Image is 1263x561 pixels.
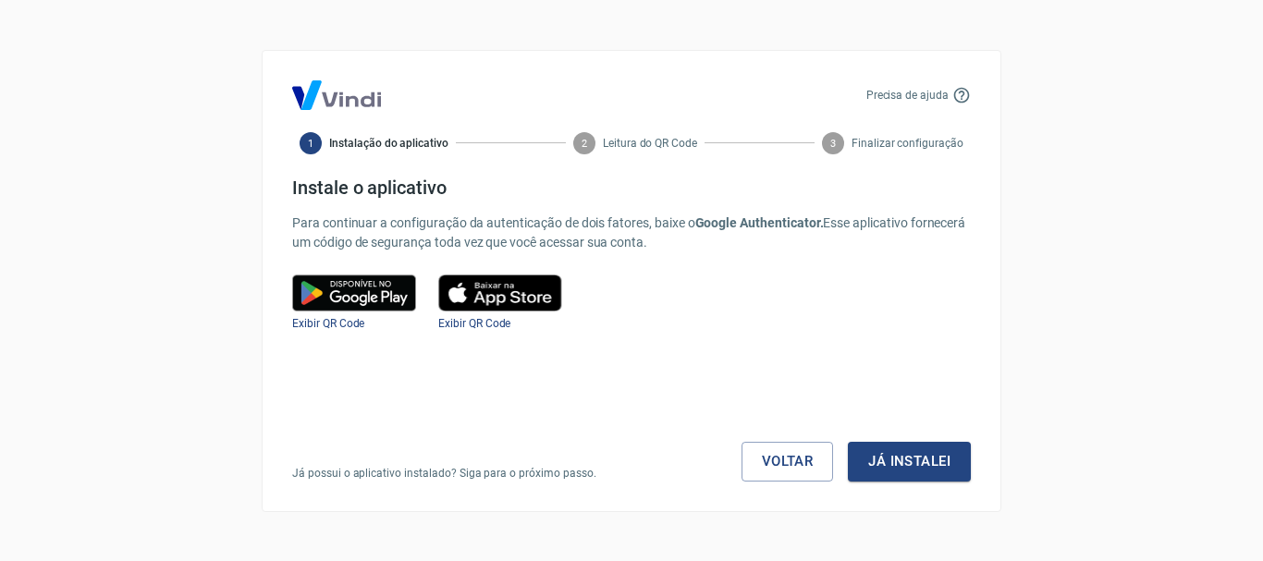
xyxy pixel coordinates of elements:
[292,465,596,482] p: Já possui o aplicativo instalado? Siga para o próximo passo.
[329,135,448,152] span: Instalação do aplicativo
[852,135,963,152] span: Finalizar configuração
[866,87,949,104] p: Precisa de ajuda
[292,317,364,330] a: Exibir QR Code
[848,442,971,481] button: Já instalei
[292,274,416,311] img: google play
[308,137,313,149] text: 1
[292,177,971,199] h4: Instale o aplicativo
[582,137,587,149] text: 2
[603,135,697,152] span: Leitura do QR Code
[438,317,510,330] a: Exibir QR Code
[438,274,562,311] img: play
[830,137,836,149] text: 3
[695,215,824,230] b: Google Authenticator.
[292,80,381,110] img: Logo Vind
[292,213,971,252] p: Para continuar a configuração da autenticação de dois fatores, baixe o Esse aplicativo fornecerá ...
[742,442,834,481] a: Voltar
